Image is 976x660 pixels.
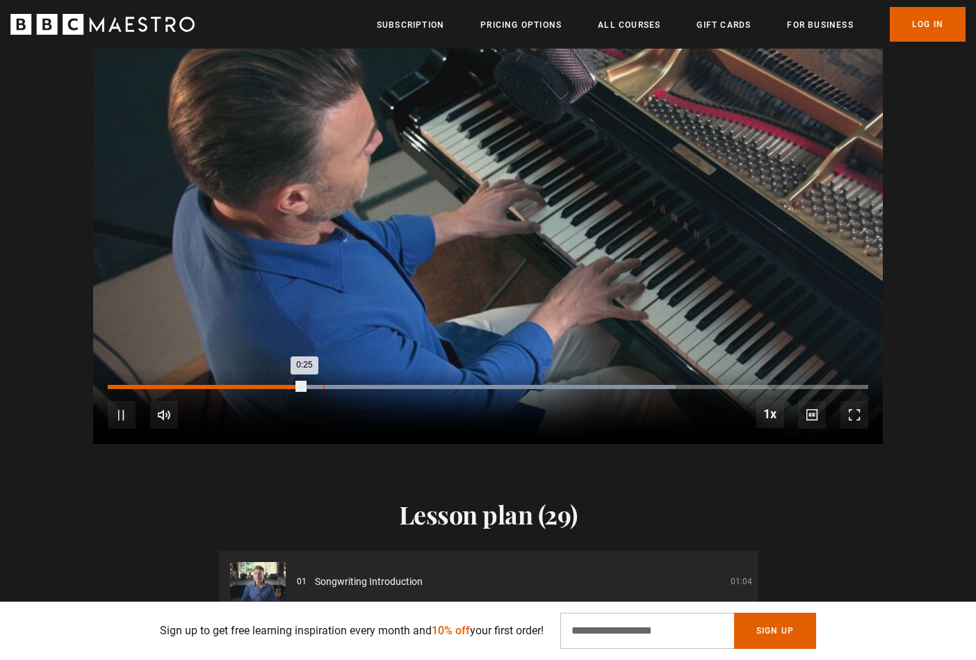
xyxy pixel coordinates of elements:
[108,385,868,389] div: Progress Bar
[480,18,562,32] a: Pricing Options
[377,7,966,42] nav: Primary
[734,613,816,649] button: Sign Up
[377,18,444,32] a: Subscription
[731,575,752,588] p: 01:04
[10,14,195,35] svg: BBC Maestro
[219,500,758,529] h2: Lesson plan (29)
[297,575,307,588] p: 01
[315,575,423,589] span: Songwriting Introduction
[160,622,544,639] p: Sign up to get free learning inspiration every month and your first order!
[697,18,751,32] a: Gift Cards
[756,400,784,428] button: Playback Rate
[598,18,660,32] a: All Courses
[432,624,470,637] span: 10% off
[840,401,868,429] button: Fullscreen
[890,7,966,42] a: Log In
[150,401,178,429] button: Mute
[108,401,136,429] button: Pause
[787,18,853,32] a: For business
[798,401,826,429] button: Captions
